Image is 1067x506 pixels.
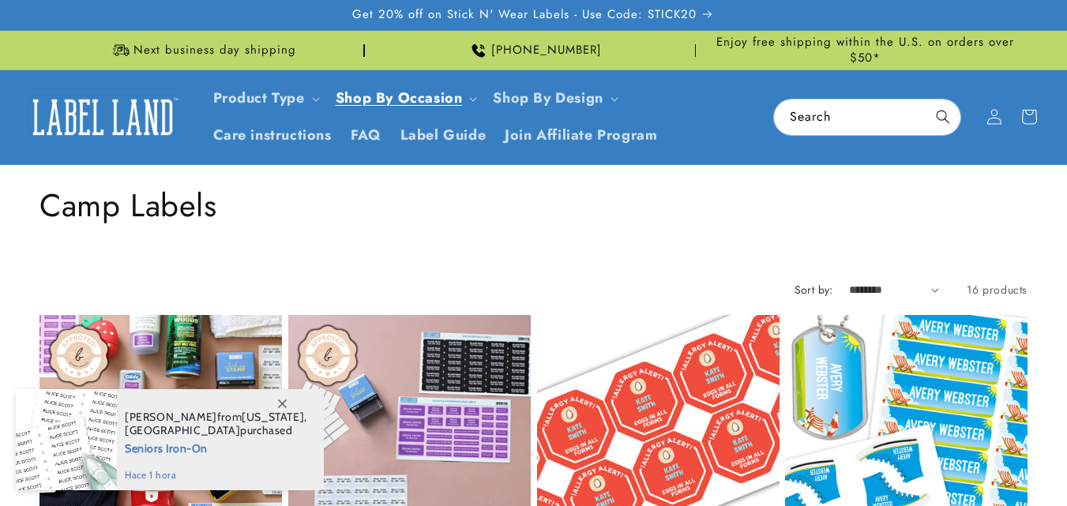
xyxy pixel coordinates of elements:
[204,80,326,117] summary: Product Type
[39,31,365,69] div: Announcement
[702,35,1028,66] span: Enjoy free shipping within the U.S. on orders over $50*
[336,89,463,107] span: Shop By Occasion
[391,117,496,154] a: Label Guide
[702,31,1028,69] div: Announcement
[326,80,484,117] summary: Shop By Occasion
[213,88,305,108] a: Product Type
[133,43,296,58] span: Next business day shipping
[341,117,391,154] a: FAQ
[926,99,960,134] button: Search
[39,185,1028,226] h1: Camp Labels
[795,282,833,298] label: Sort by:
[967,282,1028,298] span: 16 products
[371,31,697,69] div: Announcement
[242,410,304,424] span: [US_STATE]
[493,88,603,108] a: Shop By Design
[491,43,602,58] span: [PHONE_NUMBER]
[18,87,188,148] a: Label Land
[125,468,307,482] span: hace 1 hora
[125,410,307,437] span: from , purchased
[125,423,240,437] span: [GEOGRAPHIC_DATA]
[505,126,657,144] span: Join Affiliate Program
[400,126,487,144] span: Label Guide
[125,437,307,457] span: Seniors Iron-On
[125,410,217,424] span: [PERSON_NAME]
[495,117,667,154] a: Join Affiliate Program
[483,80,624,117] summary: Shop By Design
[204,117,341,154] a: Care instructions
[351,126,381,144] span: FAQ
[213,126,332,144] span: Care instructions
[352,7,697,23] span: Get 20% off on Stick N' Wear Labels - Use Code: STICK20
[24,92,182,141] img: Label Land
